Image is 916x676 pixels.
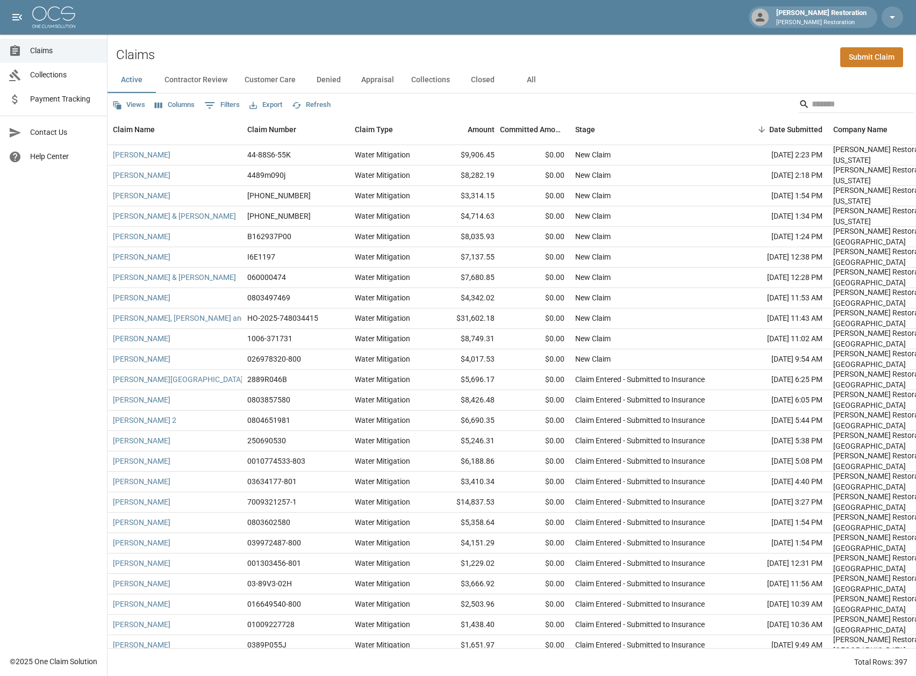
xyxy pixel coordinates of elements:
a: [PERSON_NAME] [113,476,170,487]
div: Water Mitigation [355,517,410,528]
div: Claim Entered - Submitted to Insurance [575,578,705,589]
a: [PERSON_NAME] [113,354,170,364]
a: [PERSON_NAME] [113,333,170,344]
div: New Claim [575,170,611,181]
div: Water Mitigation [355,190,410,201]
div: B162937P00 [247,231,291,242]
span: Payment Tracking [30,94,98,105]
div: [DATE] 5:44 PM [731,411,828,431]
div: Date Submitted [731,114,828,145]
div: [DATE] 9:54 AM [731,349,828,370]
div: Amount [468,114,495,145]
div: [DATE] 10:36 AM [731,615,828,635]
img: ocs-logo-white-transparent.png [32,6,75,28]
div: $0.00 [500,308,570,329]
div: $0.00 [500,268,570,288]
div: $0.00 [500,227,570,247]
div: $0.00 [500,370,570,390]
div: Water Mitigation [355,537,410,548]
div: Water Mitigation [355,639,410,650]
button: open drawer [6,6,28,28]
div: $4,151.29 [430,533,500,553]
div: 0803497469 [247,292,290,303]
button: Export [247,97,285,113]
div: I6E1197 [247,251,275,262]
a: [PERSON_NAME] [113,619,170,630]
div: 4489m090j [247,170,285,181]
a: [PERSON_NAME] [113,251,170,262]
div: Stage [575,114,595,145]
h2: Claims [116,47,155,63]
div: Claim Entered - Submitted to Insurance [575,558,705,569]
div: [DATE] 1:54 PM [731,533,828,553]
span: Contact Us [30,127,98,138]
div: [DATE] 12:28 PM [731,268,828,288]
button: Contractor Review [156,67,236,93]
div: 0803857580 [247,394,290,405]
a: [PERSON_NAME] 2 [113,415,176,426]
div: Claim Name [108,114,242,145]
div: $1,651.97 [430,635,500,656]
div: $3,666.92 [430,574,500,594]
div: Claim Entered - Submitted to Insurance [575,476,705,487]
a: [PERSON_NAME] [113,456,170,466]
div: $1,229.02 [430,553,500,574]
div: $0.00 [500,411,570,431]
div: $0.00 [500,492,570,513]
div: Water Mitigation [355,394,410,405]
div: $8,035.93 [430,227,500,247]
div: $0.00 [500,186,570,206]
div: 01-009-193603 [247,211,311,221]
div: Water Mitigation [355,599,410,609]
div: $8,426.48 [430,390,500,411]
button: Sort [754,122,769,137]
div: [DATE] 12:38 PM [731,247,828,268]
div: $6,188.86 [430,451,500,472]
div: Date Submitted [769,114,822,145]
div: $8,749.31 [430,329,500,349]
a: [PERSON_NAME] [113,435,170,446]
a: [PERSON_NAME] [113,599,170,609]
div: Claim Entered - Submitted to Insurance [575,435,705,446]
div: $0.00 [500,166,570,186]
div: $4,714.63 [430,206,500,227]
div: $2,503.96 [430,594,500,615]
div: HO-2025-748034415 [247,313,318,323]
span: Claims [30,45,98,56]
div: Water Mitigation [355,415,410,426]
div: Water Mitigation [355,149,410,160]
div: 2889R046B [247,374,287,385]
div: $0.00 [500,451,570,472]
div: Amount [430,114,500,145]
button: All [507,67,555,93]
div: $0.00 [500,635,570,656]
div: Water Mitigation [355,476,410,487]
button: Active [108,67,156,93]
div: 060000474 [247,272,286,283]
a: [PERSON_NAME][GEOGRAPHIC_DATA] [113,374,243,385]
div: [DATE] 10:39 AM [731,594,828,615]
div: Water Mitigation [355,497,410,507]
div: New Claim [575,149,611,160]
div: 1006-371731 [247,333,292,344]
a: [PERSON_NAME] [113,537,170,548]
div: $9,906.45 [430,145,500,166]
div: New Claim [575,292,611,303]
div: $0.00 [500,553,570,574]
div: $7,680.85 [430,268,500,288]
div: Claim Entered - Submitted to Insurance [575,537,705,548]
div: Claim Entered - Submitted to Insurance [575,517,705,528]
div: $6,690.35 [430,411,500,431]
div: $4,017.53 [430,349,500,370]
a: [PERSON_NAME] [113,231,170,242]
button: Collections [403,67,459,93]
a: [PERSON_NAME] [113,149,170,160]
div: Claim Type [355,114,393,145]
div: $5,246.31 [430,431,500,451]
div: [DATE] 2:18 PM [731,166,828,186]
div: Claim Entered - Submitted to Insurance [575,619,705,630]
p: [PERSON_NAME] Restoration [776,18,867,27]
div: Committed Amount [500,114,564,145]
div: $4,342.02 [430,288,500,308]
a: [PERSON_NAME] & [PERSON_NAME] [113,211,236,221]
